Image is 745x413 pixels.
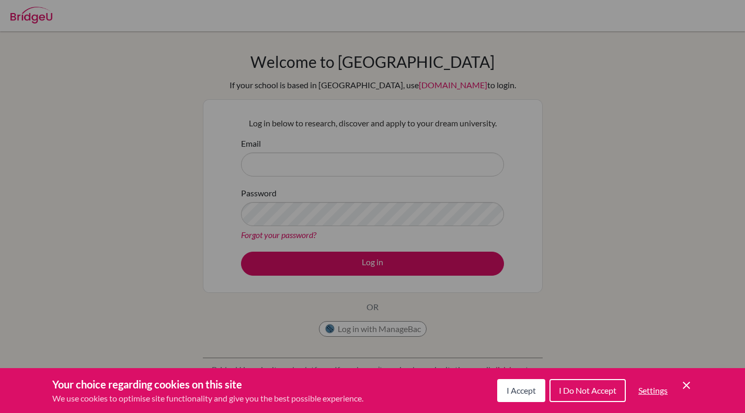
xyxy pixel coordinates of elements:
p: We use cookies to optimise site functionality and give you the best possible experience. [52,392,363,405]
button: I Accept [497,379,545,402]
span: I Accept [507,385,536,395]
button: Settings [630,380,676,401]
span: Settings [638,385,668,395]
span: I Do Not Accept [559,385,616,395]
button: I Do Not Accept [549,379,626,402]
h3: Your choice regarding cookies on this site [52,376,363,392]
button: Save and close [680,379,693,392]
